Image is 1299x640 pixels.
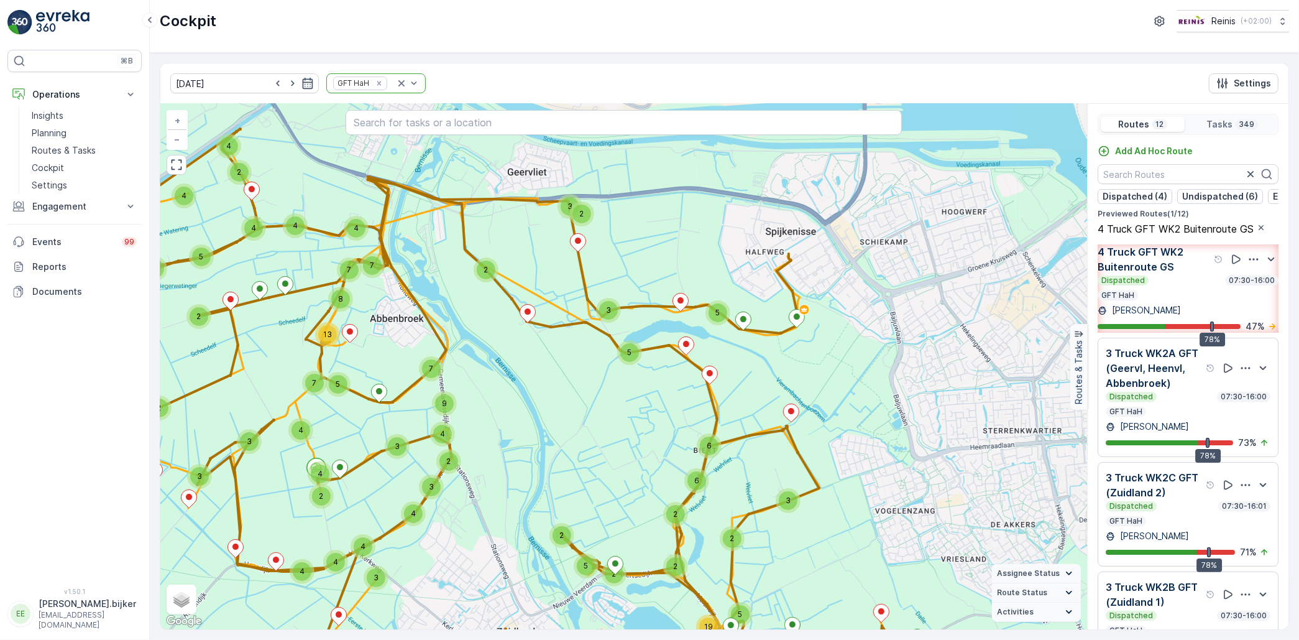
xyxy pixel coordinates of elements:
input: Search for tasks or a location [346,110,902,135]
p: 4 Truck GFT WK2 Buitenroute GS [1098,244,1211,274]
button: Operations [7,82,142,107]
div: 5 [326,372,351,397]
div: 3 [385,434,410,459]
div: 2 [663,502,688,527]
span: Route Status [997,588,1047,598]
div: 4 [172,183,196,208]
span: 2 [157,403,161,412]
span: 3 [247,437,252,446]
div: 2 [549,523,574,548]
p: Engagement [32,200,117,213]
div: 5 [728,602,753,627]
p: Routes [1118,118,1149,131]
p: GFT HaH [1108,407,1144,417]
span: 2 [579,209,584,218]
div: 4 [430,422,455,447]
p: Reinis [1211,15,1236,27]
a: Routes & Tasks [27,142,142,159]
p: Dispatched [1108,611,1154,621]
span: 2 [319,491,323,501]
div: 3 [419,475,444,499]
div: 3 [776,488,801,513]
p: 3 Truck WK2B GFT (Zuidland 1) [1106,580,1203,610]
a: Insights [27,107,142,124]
div: 3 [237,429,262,454]
span: 5 [627,348,631,357]
span: 4 [293,221,298,230]
p: Cockpit [160,11,216,31]
input: Search Routes [1098,164,1278,184]
div: EE [11,604,30,624]
span: 2 [196,312,201,321]
button: EE[PERSON_NAME].bijker[EMAIL_ADDRESS][DOMAIN_NAME] [7,598,142,630]
p: GFT HaH [1108,516,1144,526]
span: 3 [374,573,379,582]
span: 2 [673,562,677,571]
div: Help Tooltip Icon [1206,480,1216,490]
div: 5 [705,300,730,325]
p: Operations [32,88,117,101]
a: Documents [7,279,142,304]
p: 99 [124,237,134,247]
p: 07:30-16:00 [1228,276,1276,285]
a: Add Ad Hoc Route [1098,145,1193,157]
span: 5 [738,610,742,619]
span: 7 [370,261,374,270]
a: Zoom Out [168,130,186,149]
button: Engagement [7,194,142,219]
span: 13 [323,330,332,339]
span: 4 [226,141,231,151]
div: 2 [436,449,461,474]
p: Settings [1234,77,1271,90]
p: Previewed Routes ( 1 / 12 ) [1098,209,1278,219]
p: Routes & Tasks [32,144,96,157]
button: Undispatched (6) [1177,189,1263,204]
div: 4 [241,216,266,241]
p: Routes & Tasks [1073,340,1085,404]
span: 2 [559,531,564,540]
div: 4 [283,213,308,238]
span: Assignee Status [997,568,1060,578]
div: 7 [337,257,362,282]
span: 2 [612,569,616,578]
p: Dispatched (4) [1103,190,1167,203]
span: 2 [237,167,241,177]
p: Events [32,236,114,248]
p: 3 Truck WK2A GFT (Geervl, Heenvl, Abbenbroek) [1106,346,1203,391]
input: dd/mm/yyyy [170,73,319,93]
p: [PERSON_NAME] [1118,530,1189,542]
div: 4 [351,534,375,559]
span: 3 [786,496,791,505]
button: Dispatched (4) [1098,189,1172,204]
img: logo [7,10,32,35]
span: 7 [347,265,351,274]
div: 4 [288,418,313,443]
p: [PERSON_NAME].bijker [39,598,136,610]
div: 78% [1196,559,1222,572]
p: 07:30-16:00 [1219,392,1268,402]
div: 78% [1195,449,1221,463]
span: v 1.50.1 [7,588,142,595]
div: 4 [323,550,348,575]
div: 2 [474,257,498,282]
p: Documents [32,285,137,298]
span: 3 [395,442,400,451]
p: Undispatched (6) [1182,190,1258,203]
p: 3 Truck WK2C GFT (Zuidland 2) [1106,470,1203,500]
span: 19 [704,622,713,631]
span: 6 [694,476,699,485]
p: Dispatched [1108,392,1154,402]
button: Reinis(+02:00) [1177,10,1289,32]
a: Reports [7,254,142,279]
div: 2 [186,304,211,329]
a: Zoom In [168,111,186,130]
span: 6 [707,441,712,450]
a: Open this area in Google Maps (opens a new window) [163,613,204,629]
a: Settings [27,177,142,194]
div: 9 [432,391,457,416]
div: 5 [574,554,599,578]
p: Dispatched [1108,501,1154,511]
p: [EMAIL_ADDRESS][DOMAIN_NAME] [39,610,136,630]
p: Add Ad Hoc Route [1115,145,1193,157]
p: Insights [32,109,63,122]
